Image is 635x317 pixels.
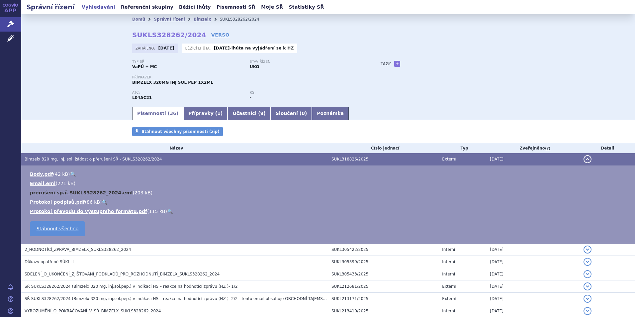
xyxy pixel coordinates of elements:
strong: UKO [250,64,259,69]
a: Moje SŘ [259,3,285,12]
td: [DATE] [487,268,580,280]
strong: VaPÚ + MC [132,64,157,69]
a: Sloučení (0) [271,107,312,120]
a: Písemnosti (36) [132,107,183,120]
span: VYROZUMĚNÍ_O_POKRAČOVÁNÍ_V_SŘ_BIMZELX_SUKLS328262_2024 [25,309,161,313]
span: Externí [442,157,456,161]
a: Běžící lhůty [177,3,213,12]
a: Správní řízení [154,17,185,22]
span: 9 [260,111,264,116]
span: BIMZELX 320MG INJ SOL PEP 1X2ML [132,80,213,85]
a: Stáhnout všechno [30,221,85,236]
abbr: (?) [545,146,550,151]
span: 42 kB [55,171,68,177]
span: 2_HODNOTÍCÍ_ZPRÁVA_BIMZELX_SUKLS328262_2024 [25,247,131,252]
h3: Tagy [381,60,391,68]
a: Statistiky SŘ [287,3,326,12]
span: 1 [217,111,221,116]
td: [DATE] [487,256,580,268]
th: Číslo jednací [328,143,439,153]
a: prerušeni sp.ř. SUKLS328262_2024.eml [30,190,133,195]
button: detail [584,270,591,278]
span: Externí [442,296,456,301]
li: ( ) [30,189,628,196]
a: Písemnosti SŘ [215,3,257,12]
button: detail [584,155,591,163]
strong: - [250,95,251,100]
span: 36 [170,111,176,116]
button: detail [584,295,591,303]
a: lhůta na vyjádření se k HZ [231,46,294,51]
a: Protokol podpisů.pdf [30,199,85,205]
td: SUKL305433/2025 [328,268,439,280]
td: [DATE] [487,280,580,293]
button: detail [584,282,591,290]
span: 115 kB [149,209,165,214]
a: Přípravky (1) [183,107,227,120]
span: Běžící lhůta: [185,46,212,51]
a: 🔍 [70,171,76,177]
span: 203 kB [135,190,151,195]
a: Poznámka [312,107,349,120]
strong: BIMEKIZUMAB [132,95,152,100]
td: SUKL212681/2025 [328,280,439,293]
p: Typ SŘ: [132,60,243,64]
p: - [214,46,294,51]
p: Stav řízení: [250,60,361,64]
a: 🔍 [102,199,107,205]
td: SUKL213171/2025 [328,293,439,305]
a: Vyhledávání [80,3,117,12]
th: Zveřejněno [487,143,580,153]
button: detail [584,258,591,266]
span: Důkazy opatřené SÚKL II [25,260,74,264]
a: VERSO [211,32,229,38]
span: Bimzelx 320 mg, inj. sol. žádost o přerušeni SŘ - SUKLS328262/2024 [25,157,162,161]
span: SŘ SUKLS328262/2024 (Bimzelx 320 mg, inj.sol.pep.) v indikaci HS – reakce na hodnotící zprávu (HZ... [25,284,238,289]
a: 🔍 [167,209,173,214]
h2: Správní řízení [21,2,80,12]
span: Externí [442,284,456,289]
a: Protokol převodu do výstupního formátu.pdf [30,209,147,214]
li: ( ) [30,199,628,205]
span: SŘ SUKLS328262/2024 (Bimzelx 320 mg, inj.sol.pep.) v indikaci HS – reakce na hodnotící zprávu (HZ... [25,296,329,301]
li: SUKLS328262/2024 [220,14,268,24]
p: RS: [250,91,361,95]
li: ( ) [30,180,628,187]
a: Stáhnout všechny písemnosti (zip) [132,127,223,136]
a: Účastníci (9) [227,107,270,120]
a: + [394,61,400,67]
span: SDĚLENÍ_O_UKONČENÍ_ZJIŠŤOVÁNÍ_PODKLADŮ_PRO_ROZHODNUTÍ_BIMZELX_SUKLS328262_2024 [25,272,220,276]
td: [DATE] [487,293,580,305]
a: Bimzelx [194,17,211,22]
button: detail [584,307,591,315]
a: Referenční skupiny [119,3,175,12]
a: Email.eml [30,181,55,186]
span: 86 kB [87,199,100,205]
strong: [DATE] [214,46,230,51]
span: Interní [442,309,455,313]
span: Interní [442,260,455,264]
th: Název [21,143,328,153]
strong: SUKLS328262/2024 [132,31,206,39]
strong: [DATE] [158,46,174,51]
td: SUKL318826/2025 [328,153,439,165]
a: Domů [132,17,145,22]
p: ATC: [132,91,243,95]
li: ( ) [30,208,628,215]
p: Přípravek: [132,75,367,79]
li: ( ) [30,171,628,177]
span: 221 kB [57,181,74,186]
td: SUKL305422/2025 [328,243,439,256]
span: 0 [302,111,305,116]
span: Zahájeno: [136,46,156,51]
th: Typ [439,143,487,153]
button: detail [584,246,591,254]
td: [DATE] [487,243,580,256]
th: Detail [580,143,635,153]
td: [DATE] [487,153,580,165]
span: Interní [442,272,455,276]
td: SUKL305399/2025 [328,256,439,268]
span: Stáhnout všechny písemnosti (zip) [141,129,220,134]
span: Interní [442,247,455,252]
a: Body.pdf [30,171,53,177]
